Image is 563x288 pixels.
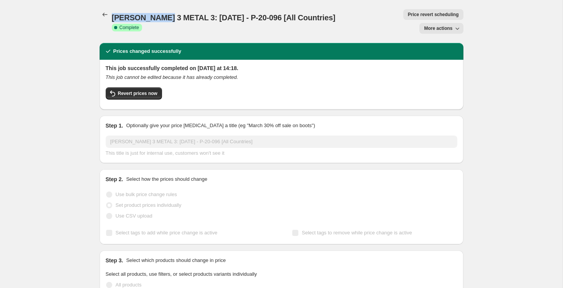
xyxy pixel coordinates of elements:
h2: This job successfully completed on [DATE] at 14:18. [106,64,457,72]
p: Select which products should change in price [126,257,226,264]
span: Complete [119,25,139,31]
h2: Step 1. [106,122,123,129]
span: Use bulk price change rules [116,191,177,197]
p: Optionally give your price [MEDICAL_DATA] a title (eg "March 30% off sale on boots") [126,122,315,129]
span: Use CSV upload [116,213,152,219]
input: 30% off holiday sale [106,136,457,148]
span: Select tags to add while price change is active [116,230,218,236]
span: Revert prices now [118,90,157,97]
span: Select all products, use filters, or select products variants individually [106,271,257,277]
p: Select how the prices should change [126,175,207,183]
span: Price revert scheduling [408,11,459,18]
h2: Step 3. [106,257,123,264]
span: More actions [424,25,452,31]
button: Revert prices now [106,87,162,100]
span: [PERSON_NAME] 3 METAL 3: [DATE] - P-20-096 [All Countries] [112,13,336,22]
span: Select tags to remove while price change is active [302,230,412,236]
h2: Step 2. [106,175,123,183]
button: Price revert scheduling [403,9,463,20]
h2: Prices changed successfully [113,47,182,55]
span: Set product prices individually [116,202,182,208]
span: This title is just for internal use, customers won't see it [106,150,224,156]
i: This job cannot be edited because it has already completed. [106,74,238,80]
button: Price change jobs [100,9,110,20]
button: More actions [419,23,463,34]
span: All products [116,282,142,288]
